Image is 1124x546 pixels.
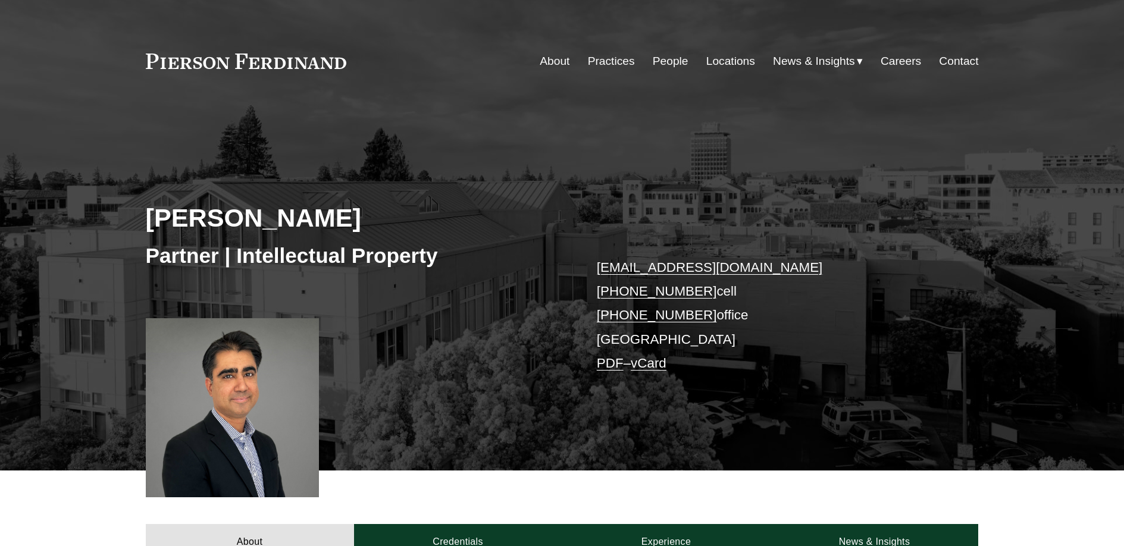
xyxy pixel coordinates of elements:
p: cell office [GEOGRAPHIC_DATA] – [597,256,944,376]
a: [EMAIL_ADDRESS][DOMAIN_NAME] [597,260,822,275]
a: folder dropdown [773,50,863,73]
a: Locations [706,50,755,73]
h2: [PERSON_NAME] [146,202,562,233]
h3: Partner | Intellectual Property [146,243,562,269]
a: Practices [588,50,635,73]
a: People [653,50,688,73]
a: PDF [597,356,624,371]
a: Careers [881,50,921,73]
a: vCard [631,356,666,371]
a: [PHONE_NUMBER] [597,284,717,299]
a: Contact [939,50,978,73]
a: About [540,50,569,73]
a: [PHONE_NUMBER] [597,307,717,322]
span: News & Insights [773,51,855,72]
